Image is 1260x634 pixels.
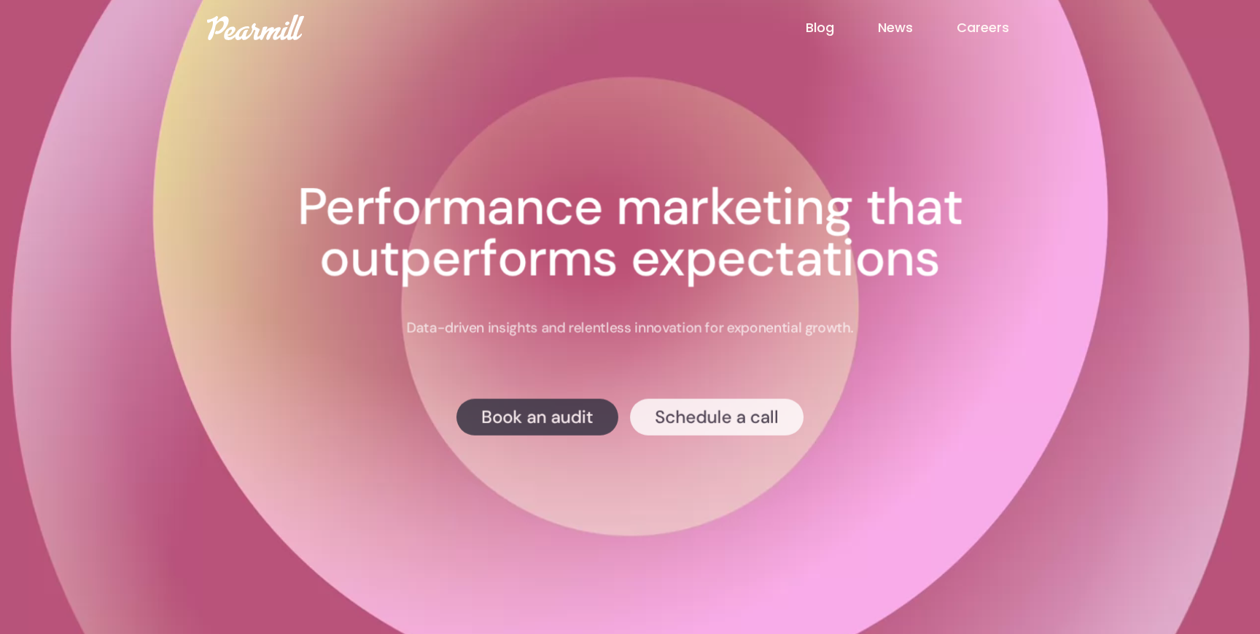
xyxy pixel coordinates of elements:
a: Careers [957,18,1053,37]
img: Pearmill logo [207,15,304,40]
a: Blog [806,18,878,37]
a: News [878,18,957,37]
a: Schedule a call [630,398,804,435]
a: Book an audit [456,398,618,435]
p: Data-driven insights and relentless innovation for exponential growth. [407,318,853,337]
h1: Performance marketing that outperforms expectations [219,181,1040,284]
